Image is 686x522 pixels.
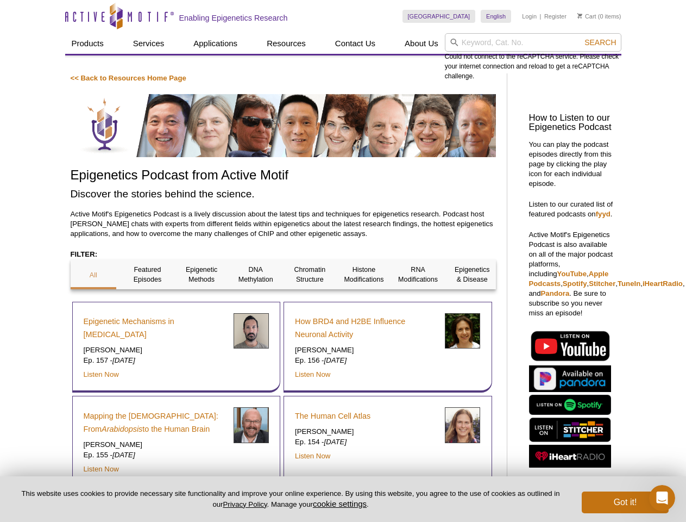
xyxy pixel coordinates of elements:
[71,250,98,258] strong: FILTER:
[295,409,370,422] a: The Human Cell Atlas
[295,452,330,460] a: Listen Now
[649,485,675,511] iframe: Intercom live chat
[529,140,616,189] p: You can play the podcast episodes directly from this page by clicking the play icon for each indi...
[445,407,480,443] img: Sarah Teichmann headshot
[341,265,387,284] p: Histone Modifications
[84,465,119,473] a: Listen Now
[234,313,269,349] img: Luca Magnani headshot
[529,395,611,415] img: Listen on Spotify
[179,13,288,23] h2: Enabling Epigenetics Research
[529,114,616,132] h3: How to Listen to our Epigenetics Podcast
[618,279,640,288] a: TuneIn
[584,38,616,47] span: Search
[643,279,683,288] a: iHeartRadio
[84,370,119,378] a: Listen Now
[529,445,611,468] img: Listen on iHeartRadio
[112,356,135,364] em: [DATE]
[395,265,441,284] p: RNA Modifications
[577,13,596,20] a: Cart
[295,370,330,378] a: Listen Now
[295,427,437,437] p: [PERSON_NAME]
[112,451,135,459] em: [DATE]
[102,425,142,433] em: Arabidopsis
[544,13,567,20] a: Register
[540,10,542,23] li: |
[71,168,496,184] h1: Epigenetics Podcast from Active Motif
[179,265,225,284] p: Epigenetic Methods
[529,270,609,288] a: Apple Podcasts
[295,345,437,355] p: [PERSON_NAME]
[84,356,225,365] p: Ep. 157 -
[71,187,496,201] h2: Discover the stories behind the science.
[71,270,117,280] p: All
[529,200,616,219] p: Listen to our curated list of featured podcasts on .
[541,289,570,297] a: Pandora
[445,313,480,349] img: Erica Korb headshot
[577,13,582,18] img: Your Cart
[84,409,225,436] a: Mapping the [DEMOGRAPHIC_DATA]: FromArabidopsisto the Human Brain
[522,13,537,20] a: Login
[223,500,267,508] a: Privacy Policy
[529,418,611,442] img: Listen on Stitcher
[295,356,437,365] p: Ep. 156 -
[529,230,616,318] p: Active Motif's Epigenetics Podcast is also available on all of the major podcast platforms, inclu...
[71,74,186,82] a: << Back to Resources Home Page
[84,450,225,460] p: Ep. 155 -
[581,38,619,47] button: Search
[287,265,333,284] p: Chromatin Structure
[71,209,496,239] p: Active Motif's Epigenetics Podcast is a lively discussion about the latest tips and techniques fo...
[563,279,587,288] a: Spotify
[577,10,621,23] li: (0 items)
[324,438,347,446] em: [DATE]
[596,210,611,218] a: fyyd
[84,345,225,355] p: [PERSON_NAME]
[402,10,476,23] a: [GEOGRAPHIC_DATA]
[295,437,437,447] p: Ep. 154 -
[313,499,367,508] button: cookie settings
[398,33,445,54] a: About Us
[529,329,611,363] img: Listen on YouTube
[187,33,244,54] a: Applications
[84,440,225,450] p: [PERSON_NAME]
[124,265,171,284] p: Featured Episodes
[329,33,382,54] a: Contact Us
[260,33,312,54] a: Resources
[582,492,669,513] button: Got it!
[445,33,621,52] input: Keyword, Cat. No.
[234,407,269,443] img: Joseph Ecker headshot
[71,94,496,157] img: Discover the stories behind the science.
[445,33,621,81] div: Could not connect to the reCAPTCHA service. Please check your internet connection and reload to g...
[127,33,171,54] a: Services
[65,33,110,54] a: Products
[481,10,511,23] a: English
[232,265,279,284] p: DNA Methylation
[529,365,611,392] img: Listen on Pandora
[589,279,615,288] a: Stitcher
[324,356,347,364] em: [DATE]
[84,315,225,341] a: Epigenetic Mechanisms in [MEDICAL_DATA]
[557,270,587,278] a: YouTube
[295,315,437,341] a: How BRD4 and H2BE Influence Neuronal Activity
[17,489,564,509] p: This website uses cookies to provide necessary site functionality and improve your online experie...
[449,265,495,284] p: Epigenetics & Disease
